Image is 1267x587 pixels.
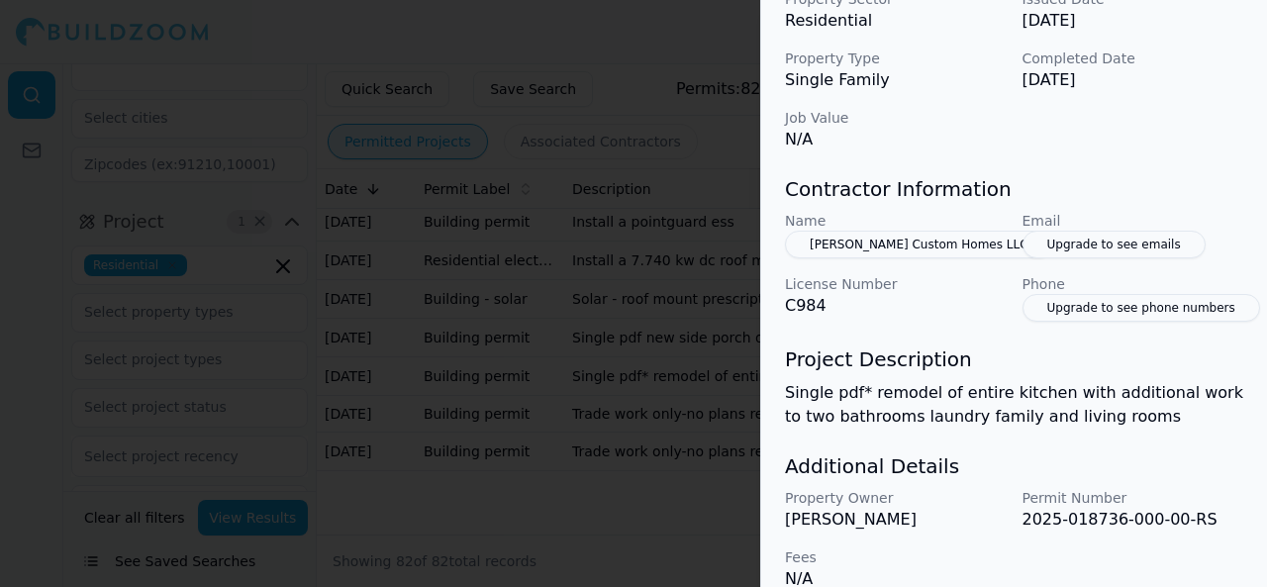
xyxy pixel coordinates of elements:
p: Permit Number [1023,488,1244,508]
p: Fees [785,547,1007,567]
p: Phone [1023,274,1244,294]
button: [PERSON_NAME] Custom Homes LLC [785,231,1053,258]
p: Name [785,211,1007,231]
p: Job Value [785,108,1007,128]
h3: Contractor Information [785,175,1243,203]
p: [PERSON_NAME] [785,508,1007,532]
h3: Additional Details [785,452,1243,480]
p: Property Owner [785,488,1007,508]
p: Email [1023,211,1244,231]
button: Upgrade to see emails [1023,231,1206,258]
p: N/A [785,128,1007,151]
p: [DATE] [1023,9,1244,33]
p: Completed Date [1023,49,1244,68]
p: Residential [785,9,1007,33]
p: 2025-018736-000-00-RS [1023,508,1244,532]
p: Single pdf* remodel of entire kitchen with additional work to two bathrooms laundry family and li... [785,381,1243,429]
p: Property Type [785,49,1007,68]
p: [DATE] [1023,68,1244,92]
p: License Number [785,274,1007,294]
p: C984 [785,294,1007,318]
button: Upgrade to see phone numbers [1023,294,1260,322]
p: Single Family [785,68,1007,92]
h3: Project Description [785,345,1243,373]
